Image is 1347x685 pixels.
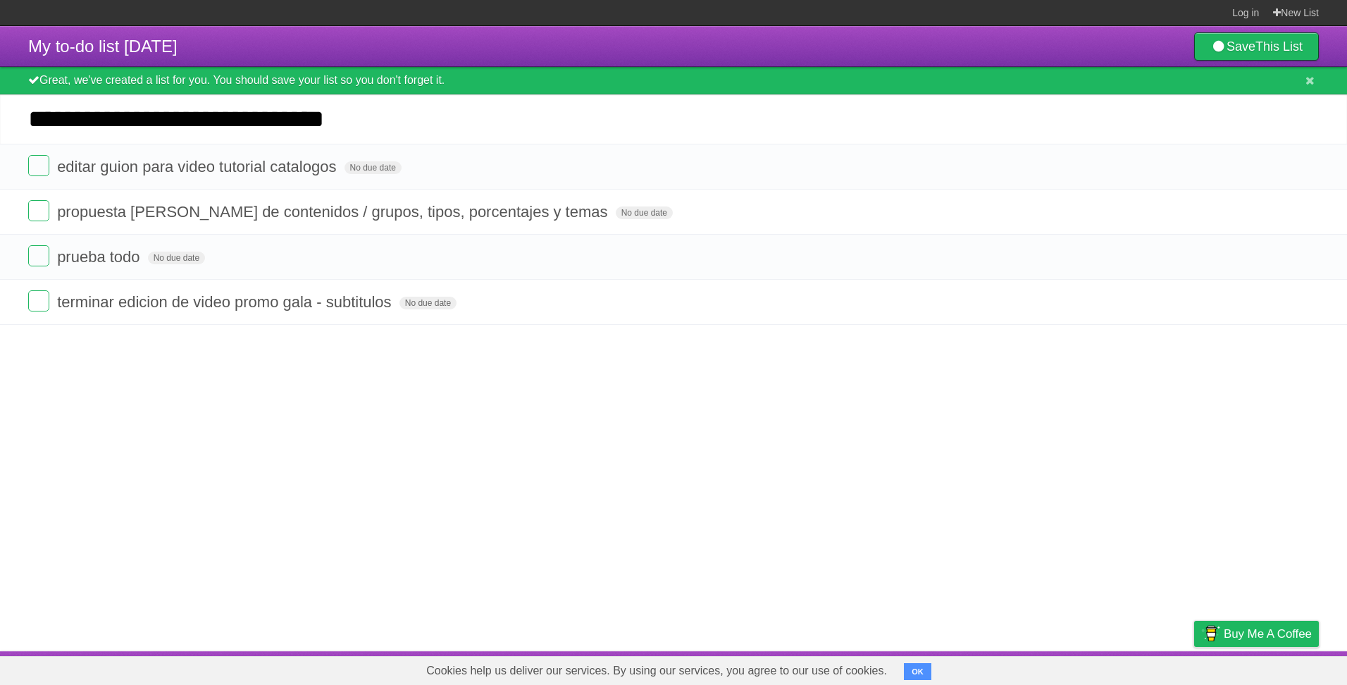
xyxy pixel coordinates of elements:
[28,37,178,56] span: My to-do list [DATE]
[57,248,143,266] span: prueba todo
[1224,622,1312,646] span: Buy me a coffee
[904,663,931,680] button: OK
[399,297,457,309] span: No due date
[1230,655,1319,681] a: Suggest a feature
[28,155,49,176] label: Done
[616,206,673,219] span: No due date
[1194,32,1319,61] a: SaveThis List
[148,252,205,264] span: No due date
[1201,622,1220,646] img: Buy me a coffee
[57,203,611,221] span: propuesta [PERSON_NAME] de contenidos / grupos, tipos, porcentajes y temas
[1053,655,1110,681] a: Developers
[28,200,49,221] label: Done
[57,158,340,175] span: editar guion para video tutorial catalogos
[1007,655,1036,681] a: About
[412,657,901,685] span: Cookies help us deliver our services. By using our services, you agree to our use of cookies.
[1176,655,1212,681] a: Privacy
[344,161,402,174] span: No due date
[1194,621,1319,647] a: Buy me a coffee
[28,245,49,266] label: Done
[1255,39,1303,54] b: This List
[28,290,49,311] label: Done
[1128,655,1159,681] a: Terms
[57,293,395,311] span: terminar edicion de video promo gala - subtitulos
